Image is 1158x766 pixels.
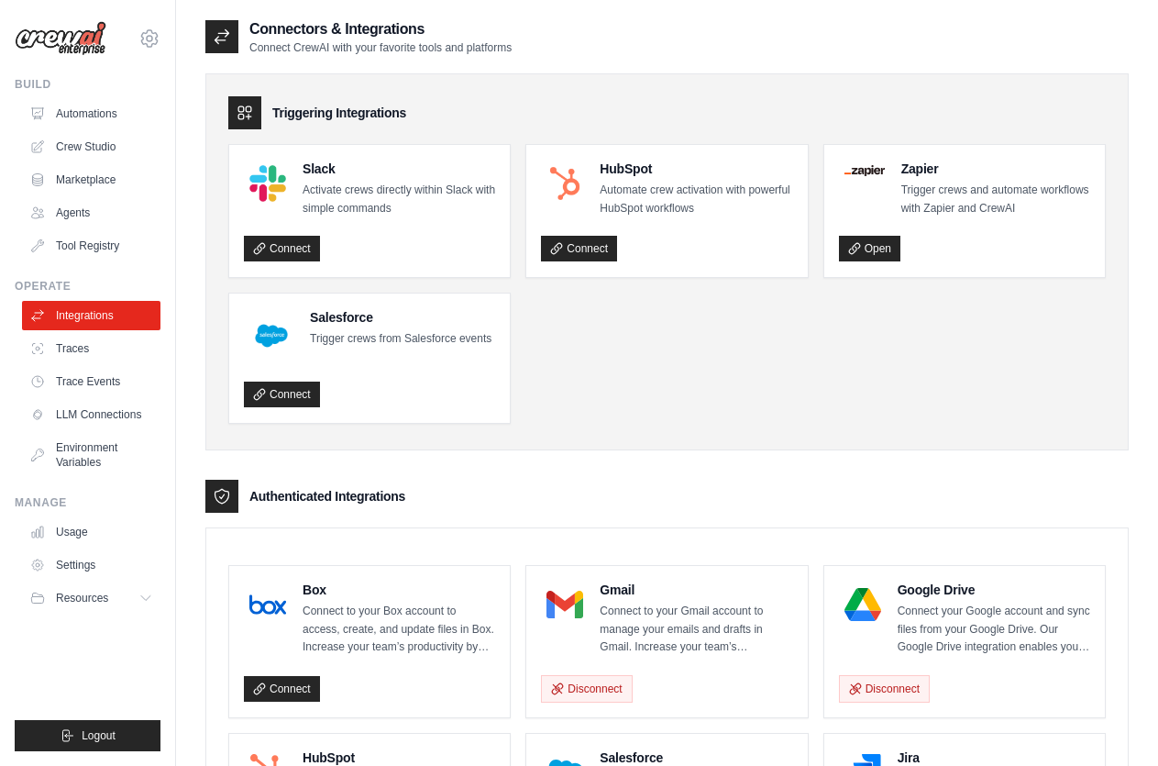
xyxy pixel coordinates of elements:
a: Settings [22,550,160,580]
a: Agents [22,198,160,228]
img: Gmail Logo [546,586,583,623]
button: Resources [22,583,160,613]
img: Box Logo [249,586,286,623]
a: Crew Studio [22,132,160,161]
p: Activate crews directly within Slack with simple commands [303,182,495,217]
p: Trigger crews from Salesforce events [310,330,491,349]
img: Logo [15,21,106,56]
button: Logout [15,720,160,751]
a: LLM Connections [22,400,160,429]
h2: Connectors & Integrations [249,18,512,40]
img: Slack Logo [249,165,286,202]
a: Marketplace [22,165,160,194]
a: Open [839,236,900,261]
a: Environment Variables [22,433,160,477]
a: Connect [244,382,320,407]
img: Google Drive Logo [844,586,881,623]
p: Connect to your Gmail account to manage your emails and drafts in Gmail. Increase your team’s pro... [600,603,792,657]
img: HubSpot Logo [546,165,583,202]
h3: Authenticated Integrations [249,487,405,505]
p: Automate crew activation with powerful HubSpot workflows [600,182,792,217]
p: Trigger crews and automate workflows with Zapier and CrewAI [901,182,1090,217]
h4: Zapier [901,160,1090,178]
a: Trace Events [22,367,160,396]
a: Automations [22,99,160,128]
a: Usage [22,517,160,547]
h4: Google Drive [898,581,1090,599]
a: Connect [541,236,617,261]
h4: HubSpot [600,160,792,178]
a: Traces [22,334,160,363]
a: Connect [244,236,320,261]
img: Salesforce Logo [249,314,293,358]
h4: Gmail [600,581,792,599]
p: Connect your Google account and sync files from your Google Drive. Our Google Drive integration e... [898,603,1090,657]
a: Connect [244,676,320,702]
div: Build [15,77,160,92]
h4: Slack [303,160,495,178]
h4: Salesforce [310,308,491,327]
span: Logout [82,728,116,743]
div: Operate [15,279,160,294]
p: Connect CrewAI with your favorite tools and platforms [249,40,512,55]
div: Manage [15,495,160,510]
button: Disconnect [541,675,632,703]
a: Integrations [22,301,160,330]
h4: Box [303,581,495,599]
h3: Triggering Integrations [272,104,406,122]
img: Zapier Logo [844,165,885,176]
a: Tool Registry [22,231,160,261]
p: Connect to your Box account to access, create, and update files in Box. Increase your team’s prod... [303,603,495,657]
button: Disconnect [839,675,930,703]
span: Resources [56,591,108,605]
